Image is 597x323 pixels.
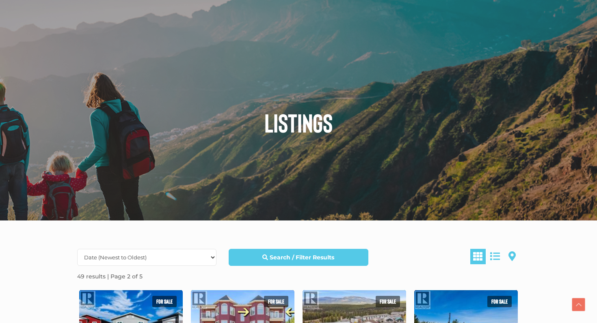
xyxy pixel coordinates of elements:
[71,109,526,135] h1: Listings
[229,249,368,266] a: Search / Filter Results
[270,254,334,261] strong: Search / Filter Results
[77,273,143,280] strong: 49 results | Page 2 of 5
[376,296,400,307] span: For sale
[487,296,512,307] span: For sale
[264,296,288,307] span: For sale
[152,296,177,307] span: For sale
